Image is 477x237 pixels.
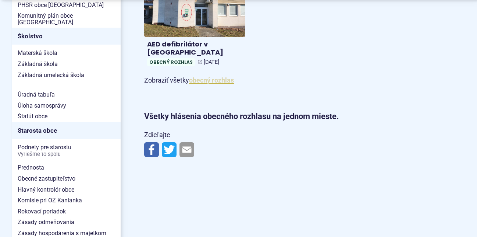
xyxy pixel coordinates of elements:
[162,142,177,157] img: Zdieľať na Twitteri
[12,100,121,111] a: Úloha samosprávy
[144,142,159,157] img: Zdieľať na Facebooku
[179,142,194,157] img: Zdieľať e-mailom
[189,76,234,84] a: Zobraziť kategóriu obecný rozhlas
[12,184,121,195] a: Hlavný kontrolór obce
[144,129,405,141] p: Zdieľajte
[18,10,115,28] span: Komunitný plán obce [GEOGRAPHIC_DATA]
[12,10,121,28] a: Komunitný plán obce [GEOGRAPHIC_DATA]
[18,184,115,195] span: Hlavný kontrolór obce
[18,217,115,228] span: Zásady odmeňovania
[18,48,115,59] span: Materská škola
[12,28,121,45] a: Školstvo
[12,206,121,217] a: Rokovací poriadok
[12,195,121,206] a: Komisie pri OZ Kanianka
[147,40,242,57] h4: AED defibrilátor v [GEOGRAPHIC_DATA]
[12,122,121,139] a: Starosta obce
[204,59,219,65] span: [DATE]
[18,151,115,157] span: Vyriešme to spolu
[18,31,115,42] span: Školstvo
[18,162,115,173] span: Prednosta
[144,112,339,121] strong: Všetky hlásenia obecného rozhlasu na jednom mieste.
[12,142,121,159] a: Podnety pre starostuVyriešme to spolu
[12,111,121,122] a: Štatút obce
[18,125,115,136] span: Starosta obce
[18,59,115,70] span: Základná škola
[147,58,195,66] span: Obecný rozhlas
[18,111,115,122] span: Štatút obce
[18,206,115,217] span: Rokovací poriadok
[18,100,115,111] span: Úloha samosprávy
[12,89,121,100] a: Úradná tabuľa
[18,195,115,206] span: Komisie pri OZ Kanianka
[144,75,465,86] p: Zobraziť všetky
[18,89,115,100] span: Úradná tabuľa
[12,173,121,184] a: Obecné zastupiteľstvo
[18,70,115,81] span: Základná umelecká škola
[12,70,121,81] a: Základná umelecká škola
[12,217,121,228] a: Zásady odmeňovania
[12,48,121,59] a: Materská škola
[18,142,115,159] span: Podnety pre starostu
[18,173,115,184] span: Obecné zastupiteľstvo
[12,162,121,173] a: Prednosta
[12,59,121,70] a: Základná škola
